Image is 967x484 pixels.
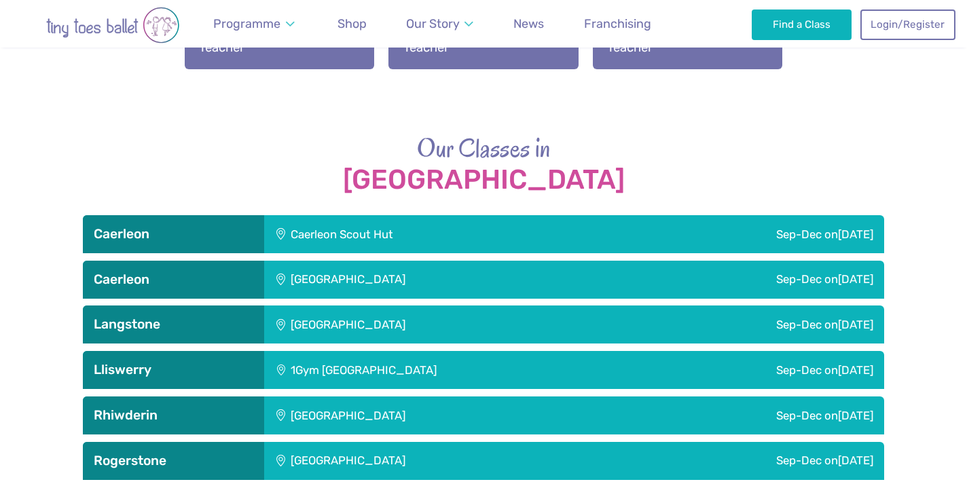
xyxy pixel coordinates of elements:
span: Franchising [584,16,651,31]
span: [DATE] [838,318,873,331]
a: Find a Class [752,10,852,39]
span: Teacher [403,40,449,55]
h3: Rhiwderin [94,407,253,424]
span: Programme [213,16,280,31]
strong: [GEOGRAPHIC_DATA] [83,165,884,195]
span: Teacher [199,40,244,55]
a: Franchising [578,9,657,39]
div: 1Gym [GEOGRAPHIC_DATA] [264,351,640,389]
a: Login/Register [860,10,955,39]
span: Our Story [406,16,460,31]
a: Our Story [400,9,480,39]
div: [GEOGRAPHIC_DATA] [264,305,612,343]
div: Caerleon Scout Hut [264,215,599,253]
span: Our Classes in [417,130,551,166]
h3: Lliswerry [94,362,253,378]
div: [GEOGRAPHIC_DATA] [264,261,612,299]
h3: Caerleon [94,226,253,242]
span: [DATE] [838,363,873,377]
div: Sep-Dec on [640,351,884,389]
span: Shop [337,16,367,31]
div: Sep-Dec on [612,442,884,480]
div: [GEOGRAPHIC_DATA] [264,442,612,480]
span: [DATE] [838,409,873,422]
span: News [513,16,544,31]
span: [DATE] [838,272,873,286]
div: Sep-Dec on [599,215,884,253]
div: Sep-Dec on [612,261,884,299]
span: [DATE] [838,227,873,241]
h3: Langstone [94,316,253,333]
div: Sep-Dec on [612,305,884,343]
div: Sep-Dec on [612,396,884,434]
h3: Rogerstone [94,453,253,469]
span: Teacher [607,40,653,55]
div: [GEOGRAPHIC_DATA] [264,396,612,434]
span: [DATE] [838,453,873,467]
a: Programme [207,9,301,39]
a: Shop [331,9,373,39]
img: tiny toes ballet [18,7,208,43]
h3: Caerleon [94,272,253,288]
a: News [507,9,550,39]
